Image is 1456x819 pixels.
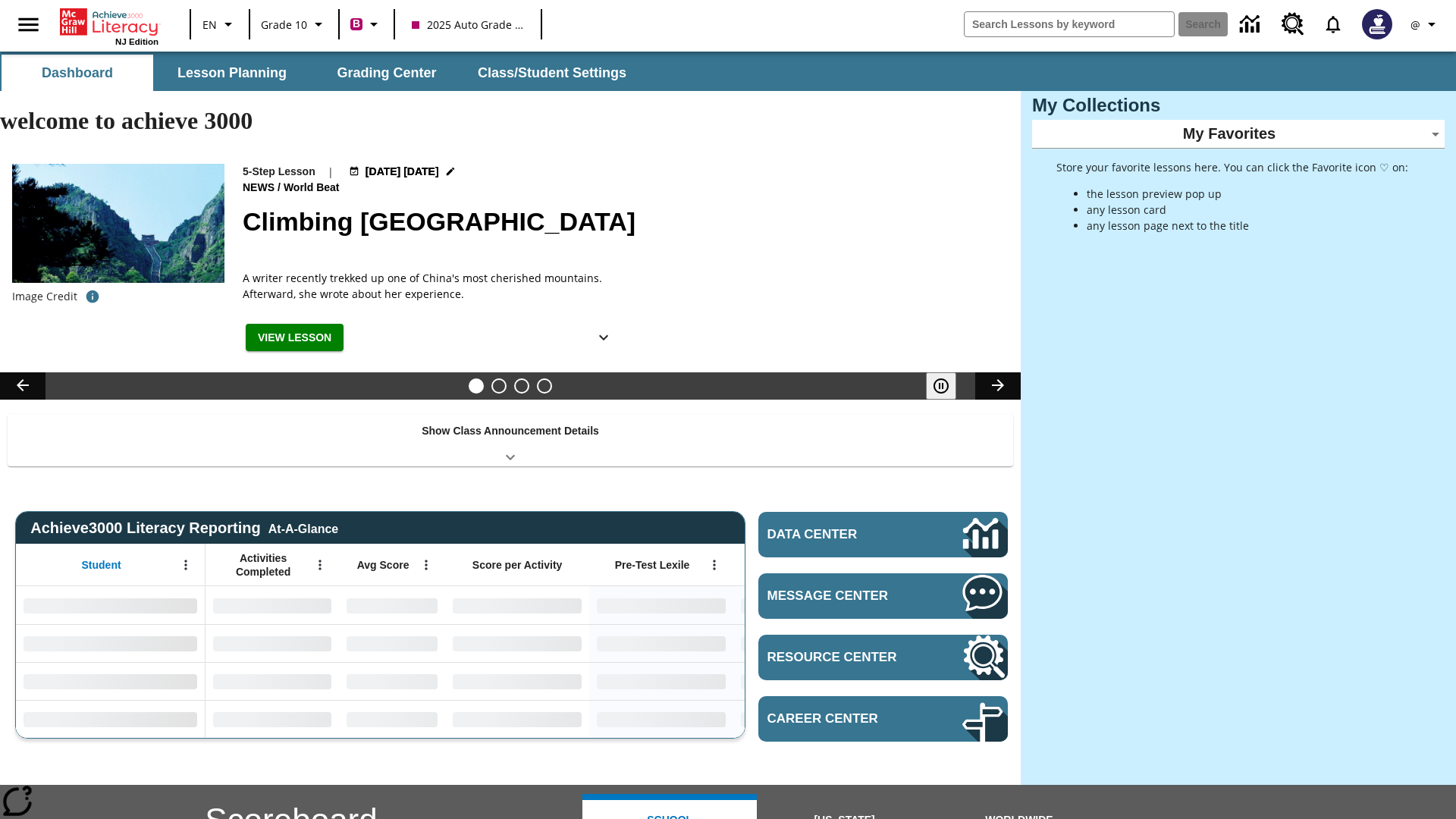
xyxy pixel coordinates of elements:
button: Grade: Grade 10, Select a grade [255,11,334,38]
span: | [328,164,334,180]
p: Show Class Announcement Details [422,423,599,439]
button: Slide 2 Defining Our Government's Purpose [491,378,507,394]
div: A writer recently trekked up one of China's most cherished mountains. Afterward, she wrote about ... [243,270,622,302]
button: Pause [926,372,956,400]
div: No Data, [733,662,877,700]
div: No Data, [733,700,877,738]
a: Resource Center, Will open in new tab [758,635,1008,680]
li: any lesson card [1087,202,1408,218]
span: News [243,180,278,196]
a: Home [60,7,158,37]
span: Message Center [767,588,917,604]
span: EN [202,17,217,33]
button: Open Menu [309,554,331,576]
span: B [353,14,360,33]
button: Open side menu [6,2,51,47]
div: No Data, [206,586,339,624]
div: My Favorites [1032,120,1445,149]
button: Boost Class color is violet red. Change class color [344,11,389,38]
span: Student [82,558,121,572]
div: No Data, [206,662,339,700]
div: Show Class Announcement Details [8,414,1013,466]
div: No Data, [206,624,339,662]
div: No Data, [339,624,445,662]
p: Image Credit [12,289,77,304]
button: Lesson carousel, Next [975,372,1021,400]
button: View Lesson [246,324,344,352]
div: No Data, [339,586,445,624]
button: Open Menu [703,554,726,576]
button: Dashboard [2,55,153,91]
button: Grading Center [311,55,463,91]
span: Resource Center [767,650,917,665]
button: Slide 1 Climbing Mount Tai [469,378,484,394]
span: Pre-Test Lexile [615,558,690,572]
img: Avatar [1362,9,1392,39]
button: Language: EN, Select a language [196,11,244,38]
button: Lesson Planning [156,55,308,91]
button: Slide 4 Career Lesson [537,378,552,394]
div: At-A-Glance [268,519,338,536]
img: 6000 stone steps to climb Mount Tai in Chinese countryside [12,164,224,284]
button: Open Menu [174,554,197,576]
span: Career Center [767,711,917,726]
button: Jul 22 - Jun 30 Choose Dates [346,164,459,180]
span: Achieve3000 Literacy Reporting [30,519,338,537]
div: No Data, [339,700,445,738]
a: Data Center [1231,4,1272,45]
p: Store your favorite lessons here. You can click the Favorite icon ♡ on: [1056,159,1408,175]
span: Grade 10 [261,17,307,33]
button: Open Menu [415,554,438,576]
a: Message Center [758,573,1008,619]
a: Career Center [758,696,1008,742]
button: Class/Student Settings [466,55,639,91]
span: 2025 Auto Grade 10 [412,17,524,33]
a: Data Center [758,512,1008,557]
div: No Data, [733,586,877,624]
h2: Climbing Mount Tai [243,202,1003,241]
span: Score per Activity [472,558,563,572]
p: 5-Step Lesson [243,164,315,180]
span: Avg Score [357,558,409,572]
div: No Data, [206,700,339,738]
span: [DATE] [DATE] [366,164,439,180]
a: Resource Center, Will open in new tab [1272,4,1313,45]
div: Home [60,5,158,46]
li: the lesson preview pop up [1087,186,1408,202]
button: Slide 3 Pre-release lesson [514,378,529,394]
span: NJ Edition [115,37,158,46]
input: search field [965,12,1174,36]
span: Data Center [767,527,911,542]
span: @ [1410,17,1420,33]
span: Activities Completed [213,551,313,579]
span: / [278,181,281,193]
button: Select a new avatar [1353,5,1401,44]
button: Credit for photo and all related images: Public Domain/Charlie Fong [77,283,108,310]
div: No Data, [339,662,445,700]
button: Profile/Settings [1401,11,1450,38]
div: No Data, [733,624,877,662]
h3: My Collections [1032,95,1445,116]
a: Notifications [1313,5,1353,44]
span: World Beat [284,180,343,196]
li: any lesson page next to the title [1087,218,1408,234]
button: Show Details [588,324,619,352]
div: Pause [926,372,971,400]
